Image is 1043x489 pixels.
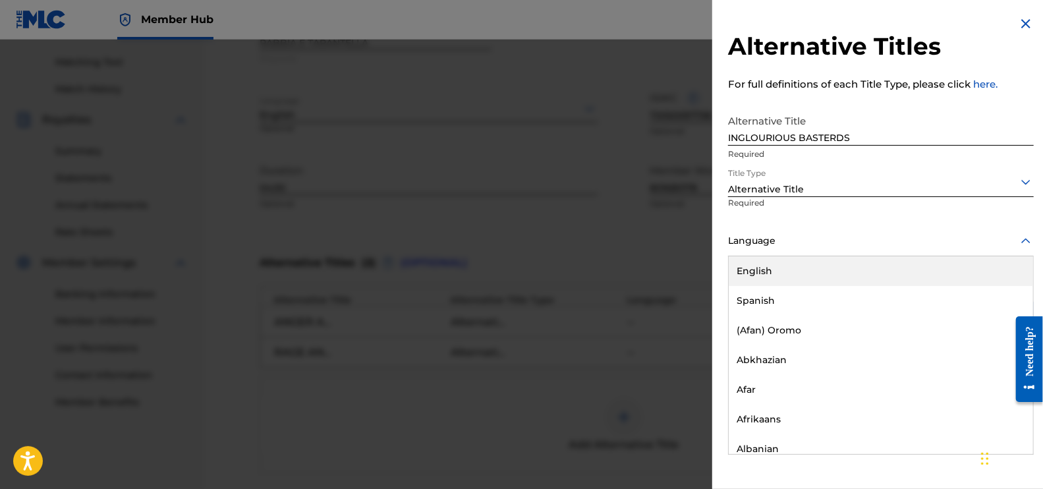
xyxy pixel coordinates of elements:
[117,12,133,28] img: Top Rightsholder
[728,32,1034,61] h2: Alternative Titles
[729,375,1033,405] div: Afar
[728,197,822,227] p: Required
[977,426,1043,489] div: Widget chat
[729,405,1033,434] div: Afrikaans
[977,426,1043,489] iframe: Chat Widget
[729,345,1033,375] div: Abkhazian
[729,286,1033,316] div: Spanish
[729,316,1033,345] div: (Afan) Oromo
[981,439,989,478] div: Trascina
[729,434,1033,464] div: Albanian
[973,78,998,90] a: here.
[728,148,1034,160] p: Required
[16,10,67,29] img: MLC Logo
[141,12,213,27] span: Member Hub
[1006,306,1043,412] iframe: Resource Center
[729,256,1033,286] div: English
[728,77,1034,92] p: For full definitions of each Title Type, please click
